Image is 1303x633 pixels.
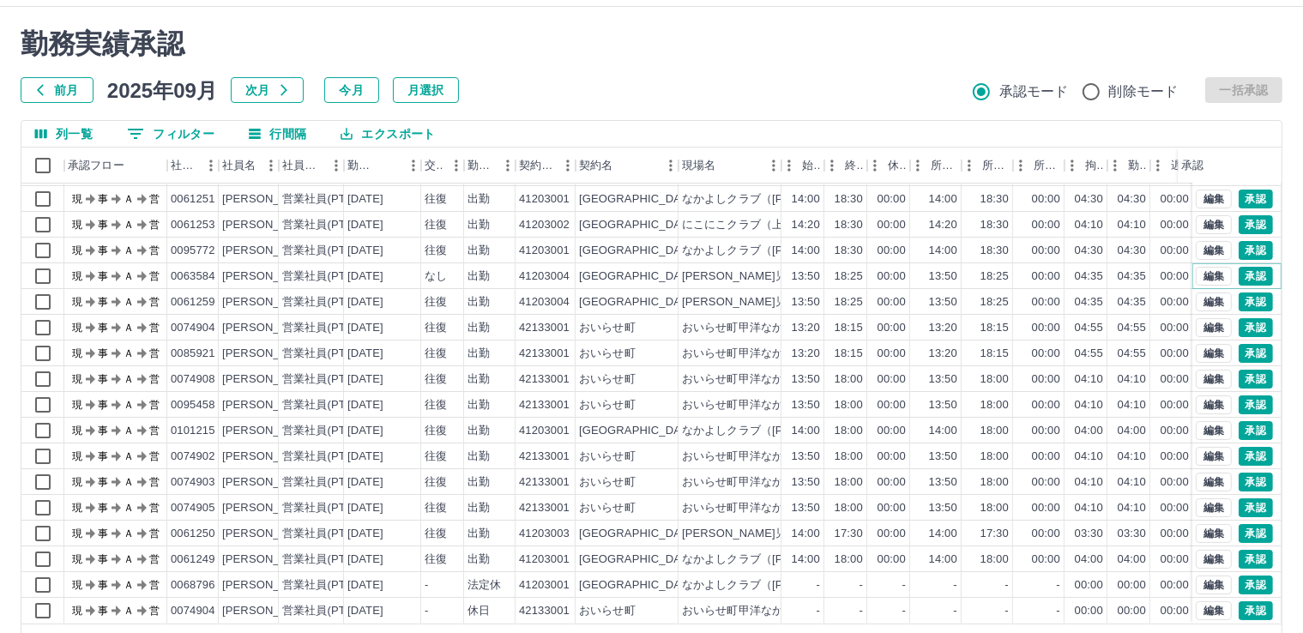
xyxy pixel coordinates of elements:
[878,346,906,362] div: 00:00
[1085,148,1104,184] div: 拘束
[579,191,697,208] div: [GEOGRAPHIC_DATA]
[222,320,316,336] div: [PERSON_NAME]
[149,193,160,205] text: 営
[219,148,279,184] div: 社員名
[1065,148,1107,184] div: 拘束
[124,399,134,411] text: Ａ
[1239,292,1273,311] button: 承認
[962,148,1013,184] div: 所定終業
[222,346,316,362] div: [PERSON_NAME]
[149,347,160,359] text: 営
[72,270,82,282] text: 現
[231,77,304,103] button: 次月
[1075,320,1103,336] div: 04:55
[1239,421,1273,440] button: 承認
[468,148,495,184] div: 勤務区分
[1239,550,1273,569] button: 承認
[682,346,862,362] div: おいらせ町甲洋なかよし児童クラブ
[519,148,555,184] div: 契約コード
[579,346,636,362] div: おいらせ町
[222,217,316,233] div: [PERSON_NAME]
[1075,191,1103,208] div: 04:30
[222,371,316,388] div: [PERSON_NAME]
[171,217,215,233] div: 0061253
[282,268,372,285] div: 営業社員(PT契約)
[929,294,957,310] div: 13:50
[929,397,957,413] div: 13:50
[171,148,198,184] div: 社員番号
[835,243,863,259] div: 18:30
[222,397,316,413] div: [PERSON_NAME]
[171,371,215,388] div: 0074908
[1118,217,1146,233] div: 04:10
[1171,148,1190,184] div: 遅刻等
[222,243,316,259] div: [PERSON_NAME]
[1075,397,1103,413] div: 04:10
[845,148,864,184] div: 終業
[347,320,383,336] div: [DATE]
[72,296,82,308] text: 現
[929,371,957,388] div: 13:50
[519,320,570,336] div: 42133001
[468,191,490,208] div: 出勤
[555,153,581,178] button: メニュー
[443,153,469,178] button: メニュー
[1118,371,1146,388] div: 04:10
[792,217,820,233] div: 14:20
[1161,346,1189,362] div: 00:00
[1239,318,1273,337] button: 承認
[682,320,862,336] div: おいらせ町甲洋なかよし児童クラブ
[171,397,215,413] div: 0095458
[149,219,160,231] text: 営
[792,243,820,259] div: 14:00
[468,423,490,439] div: 出勤
[1032,217,1060,233] div: 00:00
[1181,148,1203,184] div: 承認
[519,371,570,388] div: 42133001
[682,268,981,285] div: [PERSON_NAME]児童クラブ（[PERSON_NAME]小学校）
[1013,148,1065,184] div: 所定休憩
[68,148,124,184] div: 承認フロー
[282,423,372,439] div: 営業社員(PT契約)
[464,148,516,184] div: 勤務区分
[1161,294,1189,310] div: 00:00
[1161,397,1189,413] div: 00:00
[835,191,863,208] div: 18:30
[1109,81,1179,102] span: 削除モード
[1034,148,1061,184] div: 所定休憩
[878,294,906,310] div: 00:00
[282,294,372,310] div: 営業社員(PT契約)
[1118,320,1146,336] div: 04:55
[344,148,421,184] div: 勤務日
[835,320,863,336] div: 18:15
[878,397,906,413] div: 00:00
[124,373,134,385] text: Ａ
[347,268,383,285] div: [DATE]
[468,320,490,336] div: 出勤
[421,148,464,184] div: 交通費
[980,397,1009,413] div: 18:00
[878,217,906,233] div: 00:00
[198,153,224,178] button: メニュー
[682,191,911,208] div: なかよしクラブ（[PERSON_NAME]小学校）
[124,322,134,334] text: Ａ
[282,346,372,362] div: 営業社員(PT契約)
[792,294,820,310] div: 13:50
[171,423,215,439] div: 0101215
[495,153,521,178] button: メニュー
[98,399,108,411] text: 事
[98,296,108,308] text: 事
[72,193,82,205] text: 現
[425,397,447,413] div: 往復
[929,243,957,259] div: 14:00
[1239,215,1273,234] button: 承認
[878,320,906,336] div: 00:00
[1239,241,1273,260] button: 承認
[222,423,316,439] div: [PERSON_NAME]
[1075,371,1103,388] div: 04:10
[867,148,910,184] div: 休憩
[802,148,821,184] div: 始業
[980,294,1009,310] div: 18:25
[64,148,167,184] div: 承認フロー
[929,268,957,285] div: 13:50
